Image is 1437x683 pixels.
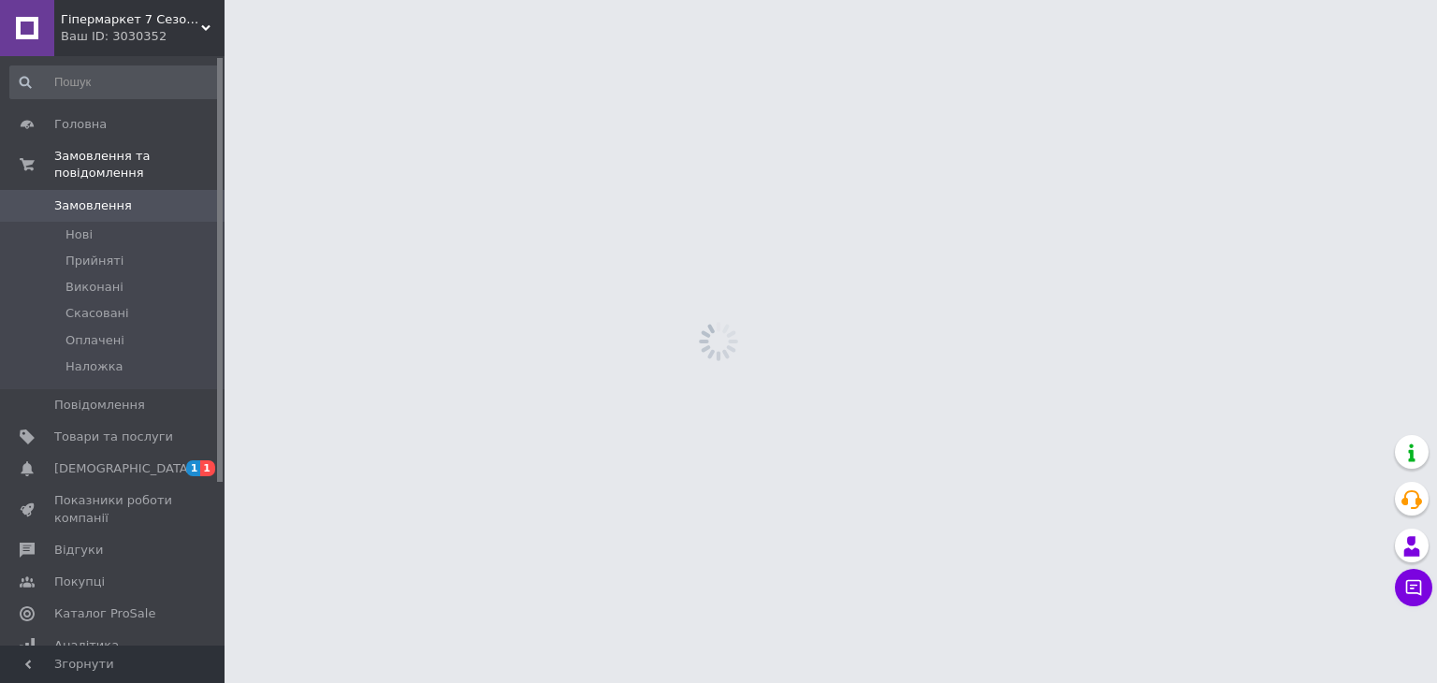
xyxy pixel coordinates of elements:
span: Головна [54,116,107,133]
span: [DEMOGRAPHIC_DATA] [54,460,193,477]
span: 1 [186,460,201,476]
span: Оплачені [65,332,124,349]
span: Замовлення [54,197,132,214]
span: Скасовані [65,305,129,322]
span: Показники роботи компанії [54,492,173,526]
button: Чат з покупцем [1395,569,1432,606]
span: Відгуки [54,542,103,559]
div: Ваш ID: 3030352 [61,28,225,45]
span: Гіпермаркет 7 Сезонів [61,11,201,28]
span: Нові [65,226,93,243]
input: Пошук [9,65,221,99]
span: Каталог ProSale [54,605,155,622]
span: Наложка [65,358,123,375]
span: Прийняті [65,253,123,269]
span: Повідомлення [54,397,145,414]
span: 1 [200,460,215,476]
span: Виконані [65,279,123,296]
span: Покупці [54,574,105,590]
span: Аналітика [54,637,119,654]
span: Товари та послуги [54,429,173,445]
span: Замовлення та повідомлення [54,148,225,182]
